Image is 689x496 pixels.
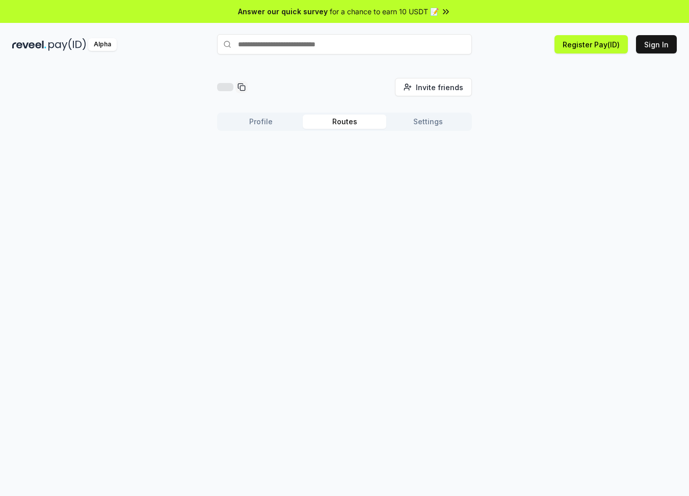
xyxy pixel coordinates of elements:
[219,115,303,129] button: Profile
[303,115,386,129] button: Routes
[386,115,470,129] button: Settings
[48,38,86,51] img: pay_id
[554,35,628,53] button: Register Pay(ID)
[395,78,472,96] button: Invite friends
[12,38,46,51] img: reveel_dark
[330,6,439,17] span: for a chance to earn 10 USDT 📝
[88,38,117,51] div: Alpha
[636,35,677,53] button: Sign In
[238,6,328,17] span: Answer our quick survey
[416,82,463,93] span: Invite friends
